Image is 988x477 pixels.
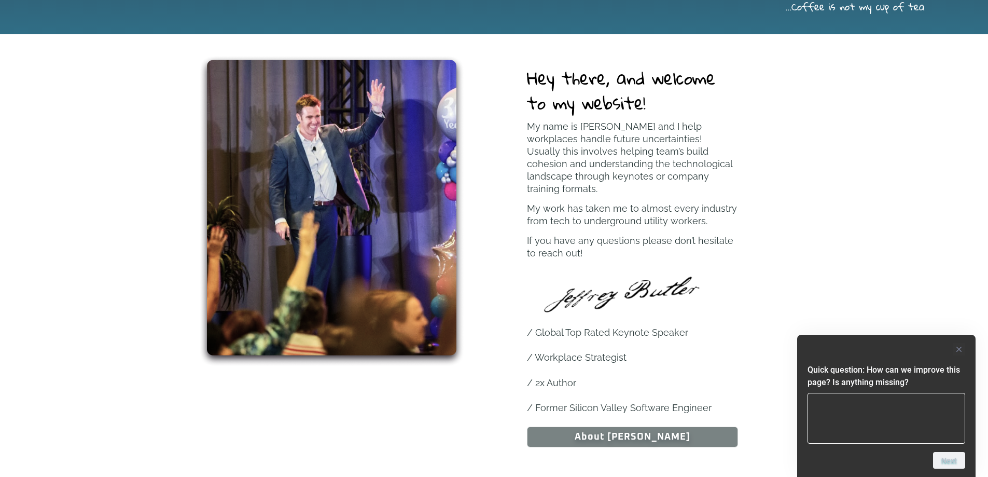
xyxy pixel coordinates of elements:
[808,343,965,469] div: Quick question: How can we improve this page? Is anything missing?
[527,326,738,339] p: / Global Top Rated Keynote Speaker
[527,402,738,414] p: / Former Silicon Valley Software Engineer
[742,2,967,11] h2: ...Coffee is not my cup of tea
[527,120,738,195] p: My name is [PERSON_NAME] and I help workplaces handle future uncertainties! Usually this involves...
[527,65,738,115] h2: Hey there, and welcome to my website!
[527,202,738,227] p: My work has taken me to almost every industry from tech to underground utility workers.
[953,343,965,356] button: Hide survey
[527,235,738,260] p: If you have any questions please don’t hesitate to reach out!
[527,377,738,389] p: / 2x Author
[527,351,738,364] p: / Workplace Strategist
[933,452,965,469] button: Next question
[575,432,690,442] span: About [PERSON_NAME]
[527,427,738,447] a: About [PERSON_NAME]
[808,393,965,444] textarea: Quick question: How can we improve this page? Is anything missing?
[808,364,965,389] h2: Quick question: How can we improve this page? Is anything missing?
